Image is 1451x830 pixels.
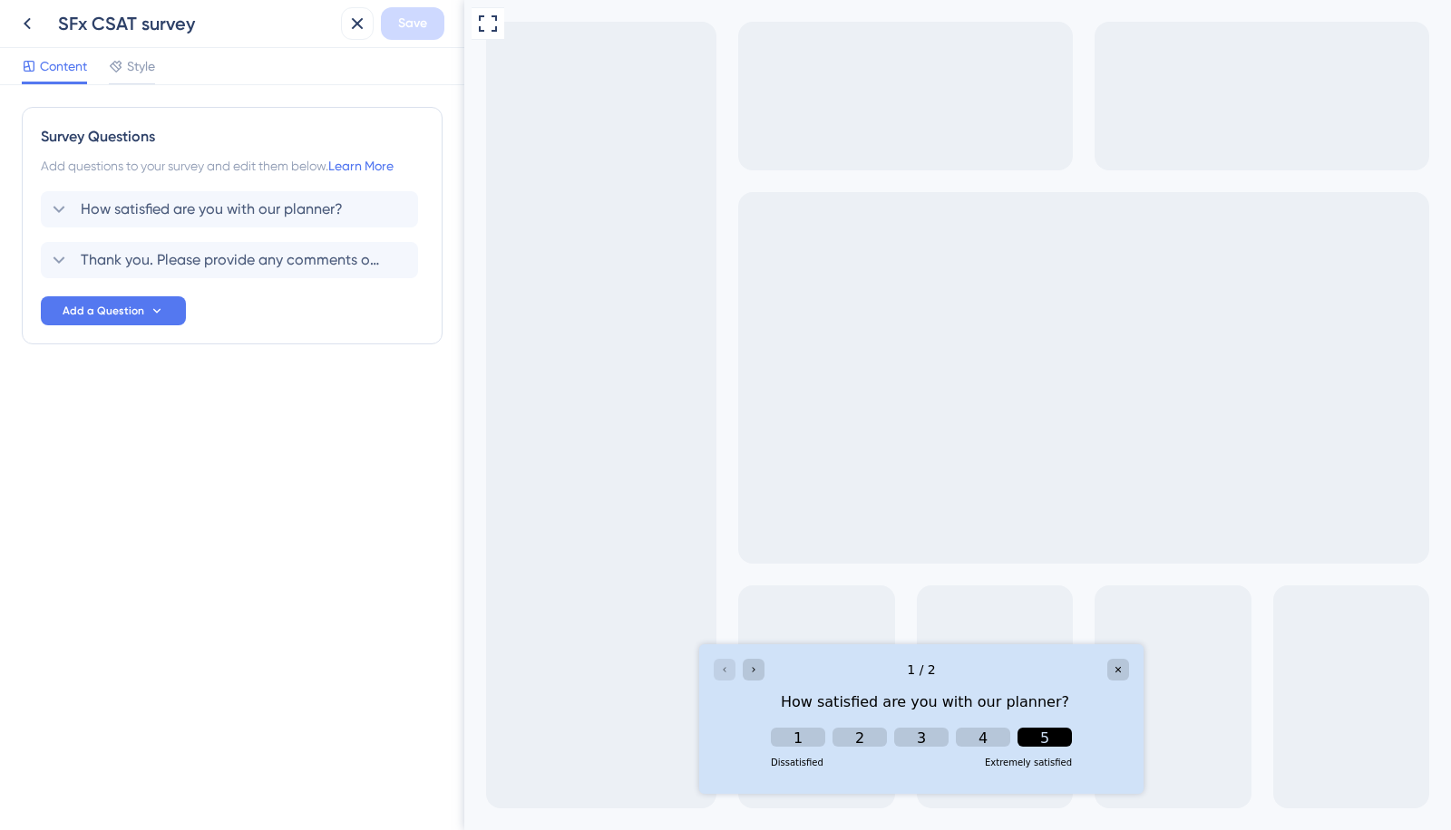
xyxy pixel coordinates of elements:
span: Content [40,55,87,77]
span: Save [398,13,427,34]
span: How satisfied are you with our planner? [81,198,343,220]
div: Survey Questions [41,126,424,148]
iframe: UserGuiding Survey [235,644,679,794]
div: SFx CSAT survey [58,11,334,36]
span: Add a Question [63,304,144,318]
a: Learn More [328,159,394,173]
div: Add questions to your survey and edit them below. [41,155,424,177]
button: Add a Question [41,296,186,325]
span: Style [127,55,155,77]
span: Thank you. Please provide any comments or feedback. [81,249,380,271]
button: Save [381,7,444,40]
